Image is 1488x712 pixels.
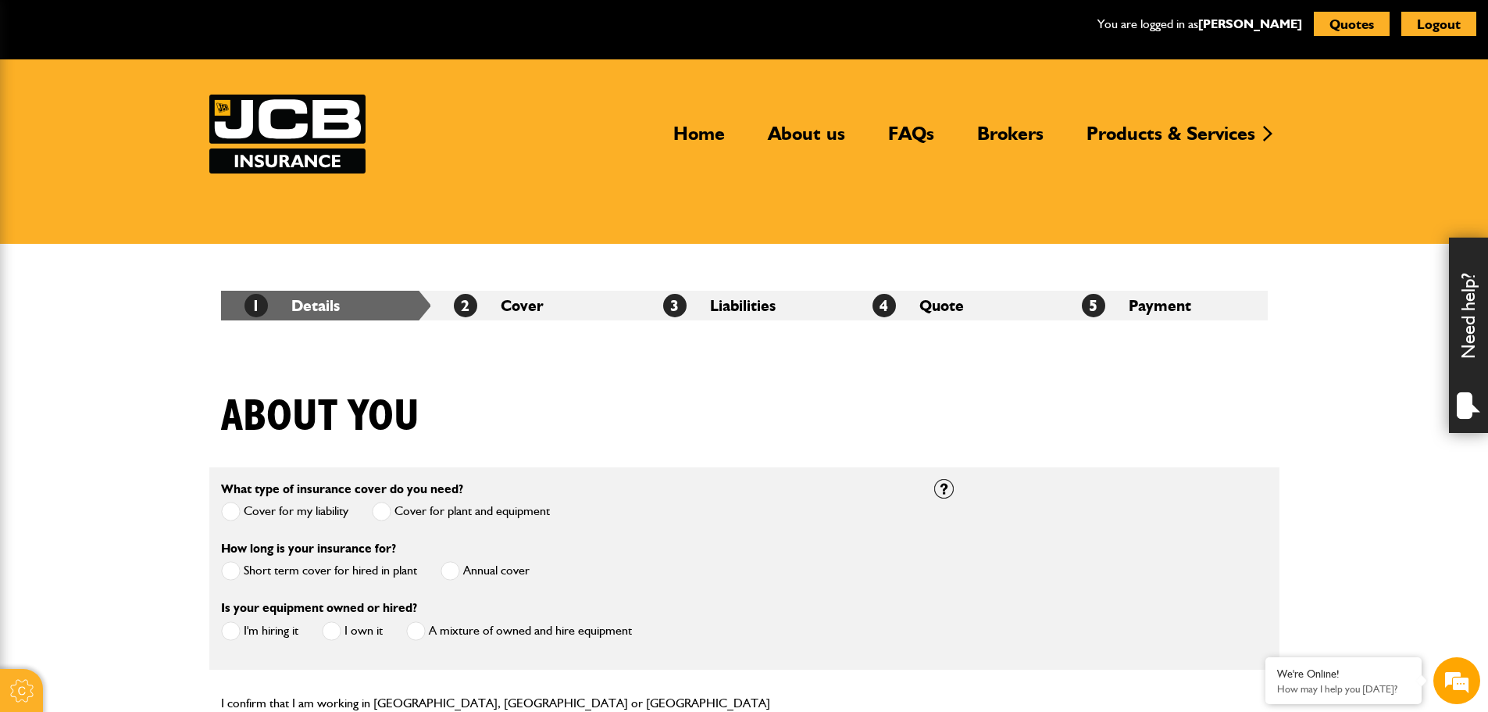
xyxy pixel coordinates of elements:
div: Need help? [1449,238,1488,433]
label: I confirm that I am working in [GEOGRAPHIC_DATA], [GEOGRAPHIC_DATA] or [GEOGRAPHIC_DATA] [221,697,770,710]
a: Products & Services [1075,122,1267,158]
h1: About you [221,391,419,443]
li: Liabilities [640,291,849,320]
li: Details [221,291,430,320]
label: Annual cover [441,561,530,581]
li: Payment [1058,291,1268,320]
label: A mixture of owned and hire equipment [406,621,632,641]
p: How may I help you today? [1277,683,1410,695]
a: JCB Insurance Services [209,95,366,174]
label: How long is your insurance for? [221,542,396,555]
span: 5 [1082,294,1105,317]
span: 1 [244,294,268,317]
a: Brokers [965,122,1055,158]
label: I'm hiring it [221,621,298,641]
button: Quotes [1314,12,1390,36]
label: Short term cover for hired in plant [221,561,417,581]
label: Cover for plant and equipment [372,502,550,521]
label: Is your equipment owned or hired? [221,602,417,614]
span: 4 [872,294,896,317]
li: Quote [849,291,1058,320]
a: Home [662,122,737,158]
span: 3 [663,294,687,317]
a: FAQs [876,122,946,158]
button: Logout [1401,12,1476,36]
li: Cover [430,291,640,320]
span: 2 [454,294,477,317]
a: [PERSON_NAME] [1198,16,1302,31]
p: You are logged in as [1097,14,1302,34]
div: We're Online! [1277,667,1410,681]
img: JCB Insurance Services logo [209,95,366,174]
label: I own it [322,621,383,641]
a: About us [756,122,857,158]
label: What type of insurance cover do you need? [221,483,463,496]
label: Cover for my liability [221,502,348,521]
